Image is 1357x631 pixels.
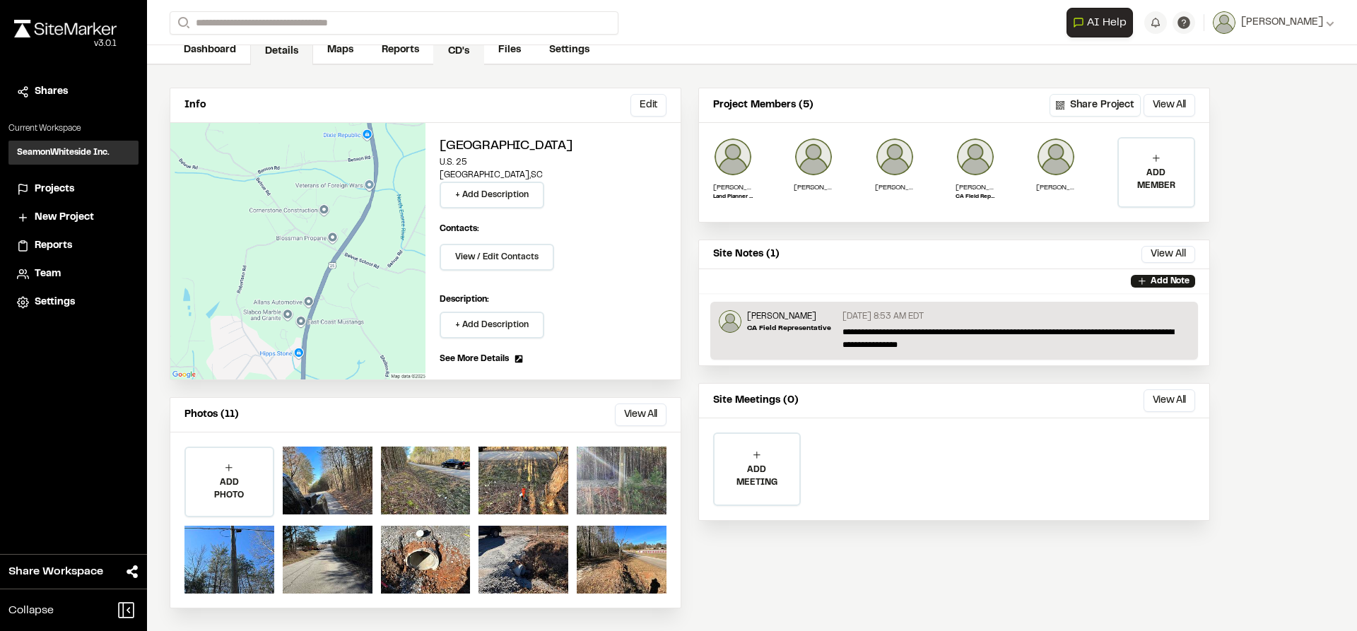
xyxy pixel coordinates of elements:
[713,98,813,113] p: Project Members (5)
[715,464,799,489] p: ADD MEETING
[440,137,666,156] h2: [GEOGRAPHIC_DATA]
[630,94,666,117] button: Edit
[1144,389,1195,412] button: View All
[170,37,250,64] a: Dashboard
[956,137,995,177] img: Katlyn Thomasson
[440,293,666,306] p: Description:
[794,182,833,193] p: [PERSON_NAME]
[1141,246,1195,263] button: View All
[440,169,666,182] p: [GEOGRAPHIC_DATA] , SC
[956,193,995,201] p: CA Field Representative
[184,407,239,423] p: Photos (11)
[956,182,995,193] p: [PERSON_NAME]
[17,146,110,159] h3: SeamonWhiteside Inc.
[440,156,666,169] p: U.S. 25
[713,393,799,408] p: Site Meetings (0)
[842,310,924,323] p: [DATE] 8:53 AM EDT
[433,38,484,65] a: CD's
[794,137,833,177] img: Raphael Betit
[17,266,130,282] a: Team
[35,238,72,254] span: Reports
[1036,137,1076,177] img: Trey Gallik
[186,476,273,502] p: ADD PHOTO
[35,182,74,197] span: Projects
[440,244,554,271] button: View / Edit Contacts
[250,38,313,65] a: Details
[8,122,139,135] p: Current Workspace
[1213,11,1334,34] button: [PERSON_NAME]
[1036,182,1076,193] p: [PERSON_NAME]
[35,295,75,310] span: Settings
[615,403,666,426] button: View All
[170,11,195,35] button: Search
[8,563,103,580] span: Share Workspace
[719,310,741,333] img: Katlyn Thomasson
[35,84,68,100] span: Shares
[875,137,915,177] img: Steven Seiler
[713,247,780,262] p: Site Notes (1)
[368,37,433,64] a: Reports
[440,182,544,208] button: + Add Description
[1144,94,1195,117] button: View All
[8,602,54,619] span: Collapse
[1087,14,1127,31] span: AI Help
[713,193,753,201] p: Land Planner II
[17,84,130,100] a: Shares
[1151,275,1189,288] p: Add Note
[1067,8,1133,37] button: Open AI Assistant
[713,182,753,193] p: [PERSON_NAME]
[17,238,130,254] a: Reports
[17,295,130,310] a: Settings
[1067,8,1139,37] div: Open AI Assistant
[484,37,535,64] a: Files
[35,266,61,282] span: Team
[1050,94,1141,117] button: Share Project
[17,182,130,197] a: Projects
[17,210,130,225] a: New Project
[14,37,117,50] div: Oh geez...please don't...
[14,20,117,37] img: rebrand.png
[535,37,604,64] a: Settings
[440,312,544,338] button: + Add Description
[747,323,831,334] p: CA Field Representative
[713,137,753,177] img: Alex Cabe
[747,310,831,323] p: [PERSON_NAME]
[1241,15,1323,30] span: [PERSON_NAME]
[440,223,479,235] p: Contacts:
[313,37,368,64] a: Maps
[440,353,509,365] span: See More Details
[1119,167,1194,192] p: ADD MEMBER
[1213,11,1235,34] img: User
[184,98,206,113] p: Info
[35,210,94,225] span: New Project
[875,182,915,193] p: [PERSON_NAME]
